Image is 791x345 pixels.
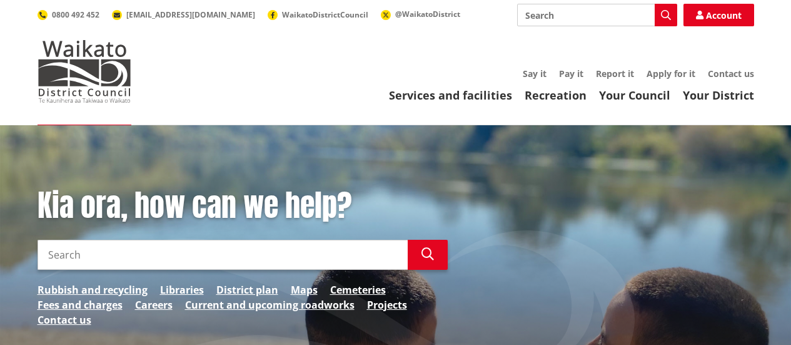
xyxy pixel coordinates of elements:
span: WaikatoDistrictCouncil [282,9,368,20]
a: Fees and charges [38,297,123,312]
a: Services and facilities [389,88,512,103]
a: Cemeteries [330,282,386,297]
a: Your Council [599,88,670,103]
a: Libraries [160,282,204,297]
a: WaikatoDistrictCouncil [268,9,368,20]
a: Report it [596,68,634,80]
a: Contact us [708,68,754,80]
span: [EMAIL_ADDRESS][DOMAIN_NAME] [126,9,255,20]
a: Careers [135,297,173,312]
img: Waikato District Council - Te Kaunihera aa Takiwaa o Waikato [38,40,131,103]
a: Your District [683,88,754,103]
a: Rubbish and recycling [38,282,148,297]
a: Pay it [559,68,583,80]
span: @WaikatoDistrict [395,9,460,19]
a: [EMAIL_ADDRESS][DOMAIN_NAME] [112,9,255,20]
a: Apply for it [647,68,695,80]
a: Say it [523,68,547,80]
input: Search input [517,4,677,26]
span: 0800 492 452 [52,9,99,20]
h1: Kia ora, how can we help? [38,188,448,224]
a: @WaikatoDistrict [381,9,460,19]
a: District plan [216,282,278,297]
a: 0800 492 452 [38,9,99,20]
a: Maps [291,282,318,297]
a: Account [683,4,754,26]
a: Current and upcoming roadworks [185,297,355,312]
a: Projects [367,297,407,312]
a: Contact us [38,312,91,327]
input: Search input [38,240,408,270]
a: Recreation [525,88,587,103]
